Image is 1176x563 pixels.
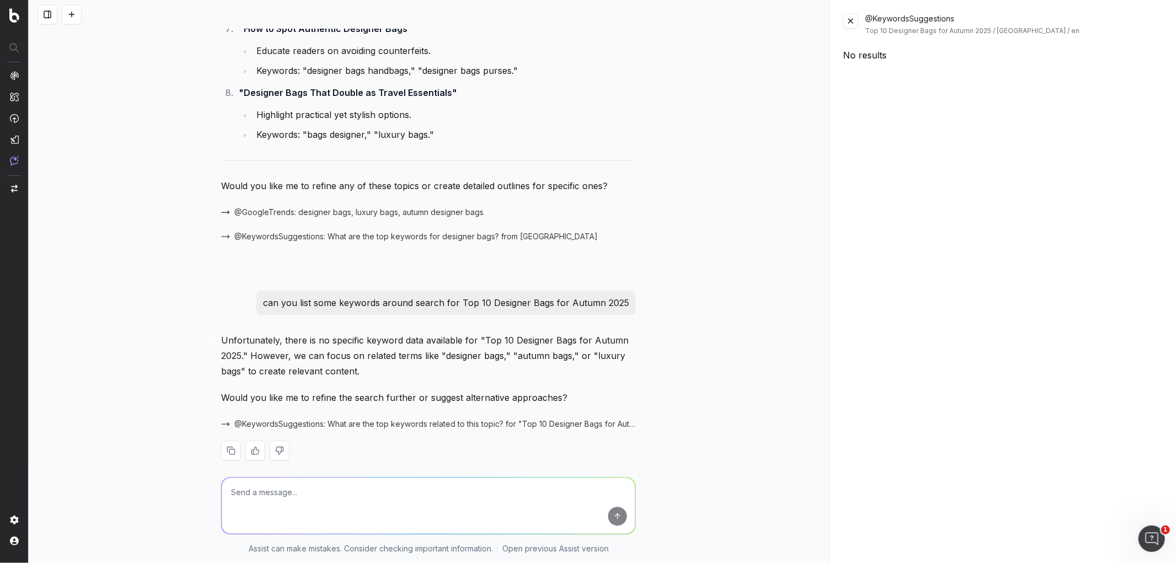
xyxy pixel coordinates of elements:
[221,178,636,194] p: Would you like me to refine any of these topics or create detailed outlines for specific ones?
[253,63,636,78] li: Keywords: "designer bags handbags," "designer bags purses."
[263,295,629,310] p: can you list some keywords around search for Top 10 Designer Bags for Autumn 2025
[1139,526,1165,552] iframe: Intercom live chat
[239,87,457,98] strong: "Designer Bags That Double as Travel Essentials"
[234,231,598,242] span: @KeywordsSuggestions: What are the top keywords for designer bags? from [GEOGRAPHIC_DATA]
[10,537,19,545] img: My account
[249,543,493,554] p: Assist can make mistakes. Consider checking important information.
[253,107,636,122] li: Highlight practical yet stylish options.
[843,49,1163,62] div: No results
[865,13,1163,35] div: @KeywordsSuggestions
[221,207,484,218] button: @GoogleTrends: designer bags, luxury bags, autumn designer bags
[234,207,484,218] span: @GoogleTrends: designer bags, luxury bags, autumn designer bags
[10,516,19,524] img: Setting
[221,419,636,430] button: @KeywordsSuggestions: What are the top keywords related to this topic? for "Top 10 Designer Bags ...
[502,543,609,554] a: Open previous Assist version
[221,390,636,405] p: Would you like me to refine the search further or suggest alternative approaches?
[10,135,19,144] img: Studio
[1161,526,1170,534] span: 1
[9,8,19,23] img: Botify logo
[10,156,19,165] img: Assist
[253,43,636,58] li: Educate readers on avoiding counterfeits.
[10,114,19,123] img: Activation
[253,127,636,142] li: Keywords: "bags designer," "luxury bags."
[10,92,19,101] img: Intelligence
[205,337,215,348] img: Botify assist logo
[11,185,18,192] img: Switch project
[10,71,19,80] img: Analytics
[234,419,636,430] span: @KeywordsSuggestions: What are the top keywords related to this topic? for "Top 10 Designer Bags ...
[221,333,636,379] p: Unfortunately, there is no specific keyword data available for "Top 10 Designer Bags for Autumn 2...
[865,26,1163,35] div: Top 10 Designer Bags for Autumn 2025 / [GEOGRAPHIC_DATA] / en
[239,23,412,34] strong: "How to Spot Authentic Designer Bags"
[221,231,598,242] button: @KeywordsSuggestions: What are the top keywords for designer bags? from [GEOGRAPHIC_DATA]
